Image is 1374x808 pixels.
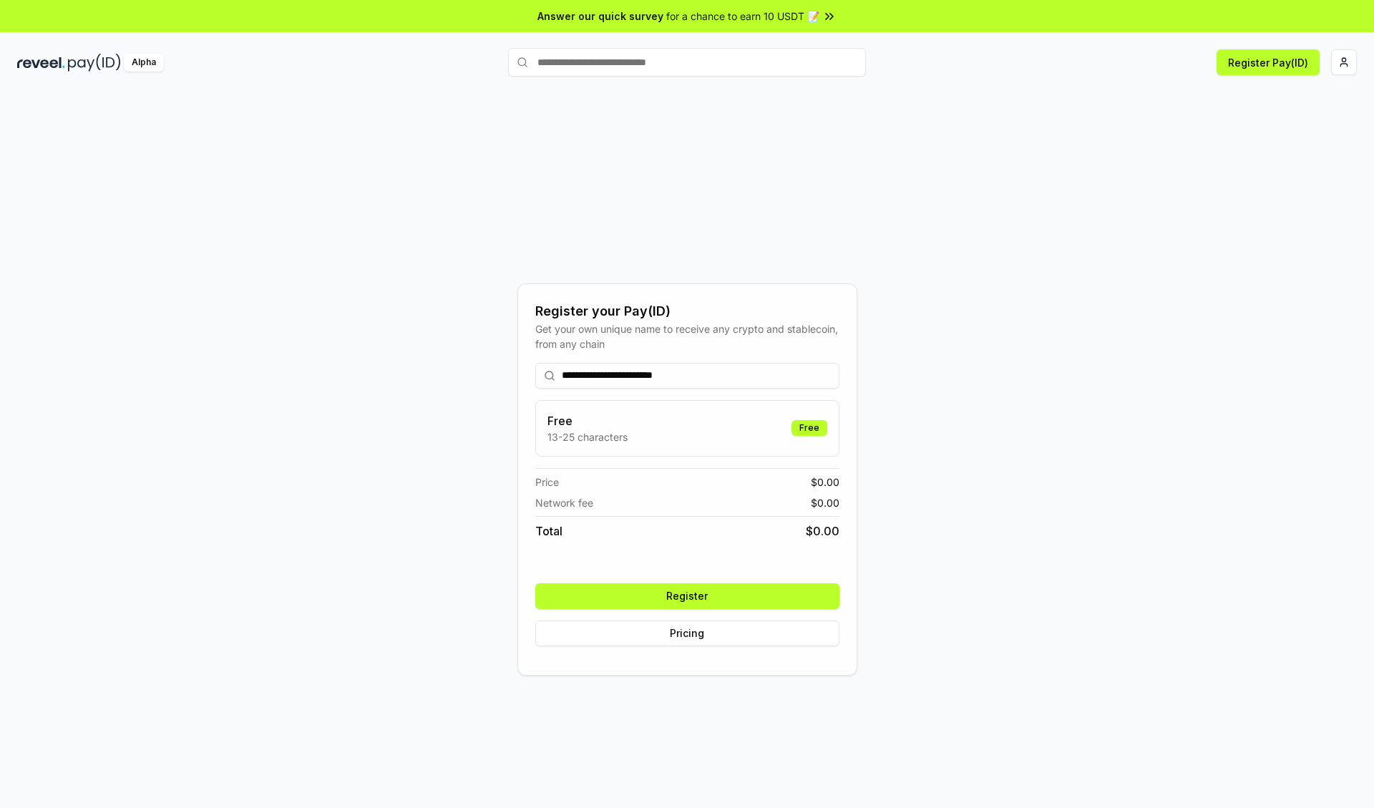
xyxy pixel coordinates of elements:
[535,474,559,490] span: Price
[68,54,121,72] img: pay_id
[806,522,839,540] span: $ 0.00
[535,495,593,510] span: Network fee
[666,9,819,24] span: for a chance to earn 10 USDT 📝
[537,9,663,24] span: Answer our quick survey
[791,420,827,436] div: Free
[811,495,839,510] span: $ 0.00
[811,474,839,490] span: $ 0.00
[17,54,65,72] img: reveel_dark
[547,412,628,429] h3: Free
[124,54,164,72] div: Alpha
[535,583,839,609] button: Register
[535,321,839,351] div: Get your own unique name to receive any crypto and stablecoin, from any chain
[535,620,839,646] button: Pricing
[547,429,628,444] p: 13-25 characters
[535,301,839,321] div: Register your Pay(ID)
[1217,49,1320,75] button: Register Pay(ID)
[535,522,562,540] span: Total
